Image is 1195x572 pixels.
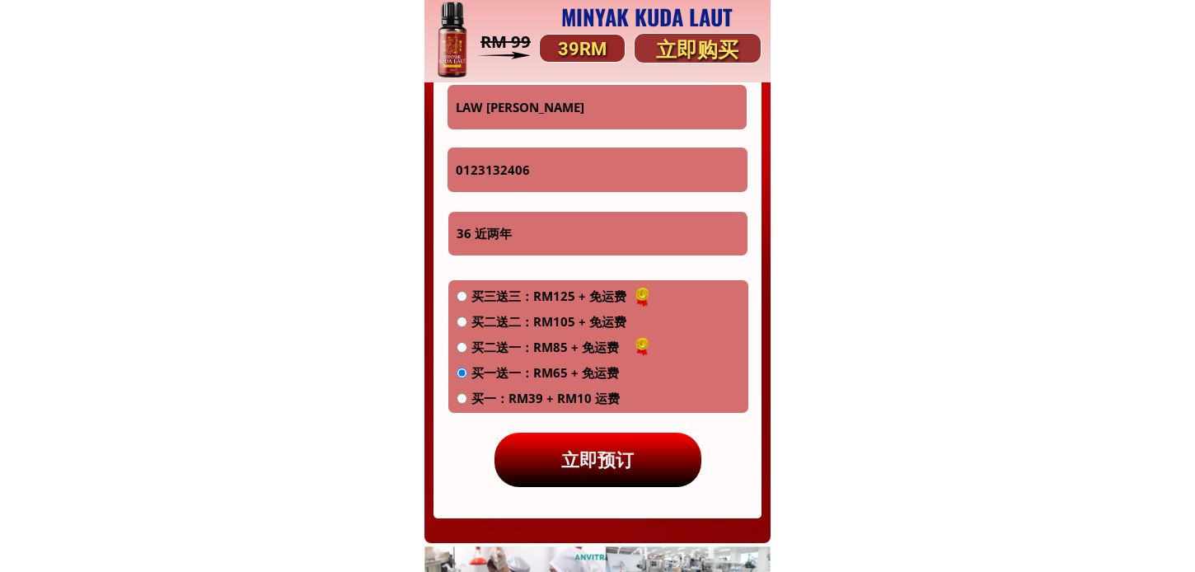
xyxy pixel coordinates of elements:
[452,85,743,129] input: Nama
[494,433,702,488] p: 立即预订
[628,32,766,68] p: 立即购买
[471,312,626,331] span: 买二送二：RM105 + 免运费
[471,286,626,306] span: 买三送三：RM125 + 免运费
[471,363,626,382] span: 买一送一：RM65 + 免运费
[471,337,626,357] span: 买二送一：RM85 + 免运费
[540,35,625,63] p: 39RM
[452,148,743,192] input: Telefon
[471,388,626,408] span: 买一：RM39 + RM10 运费
[452,212,744,256] input: Alamat Spesifik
